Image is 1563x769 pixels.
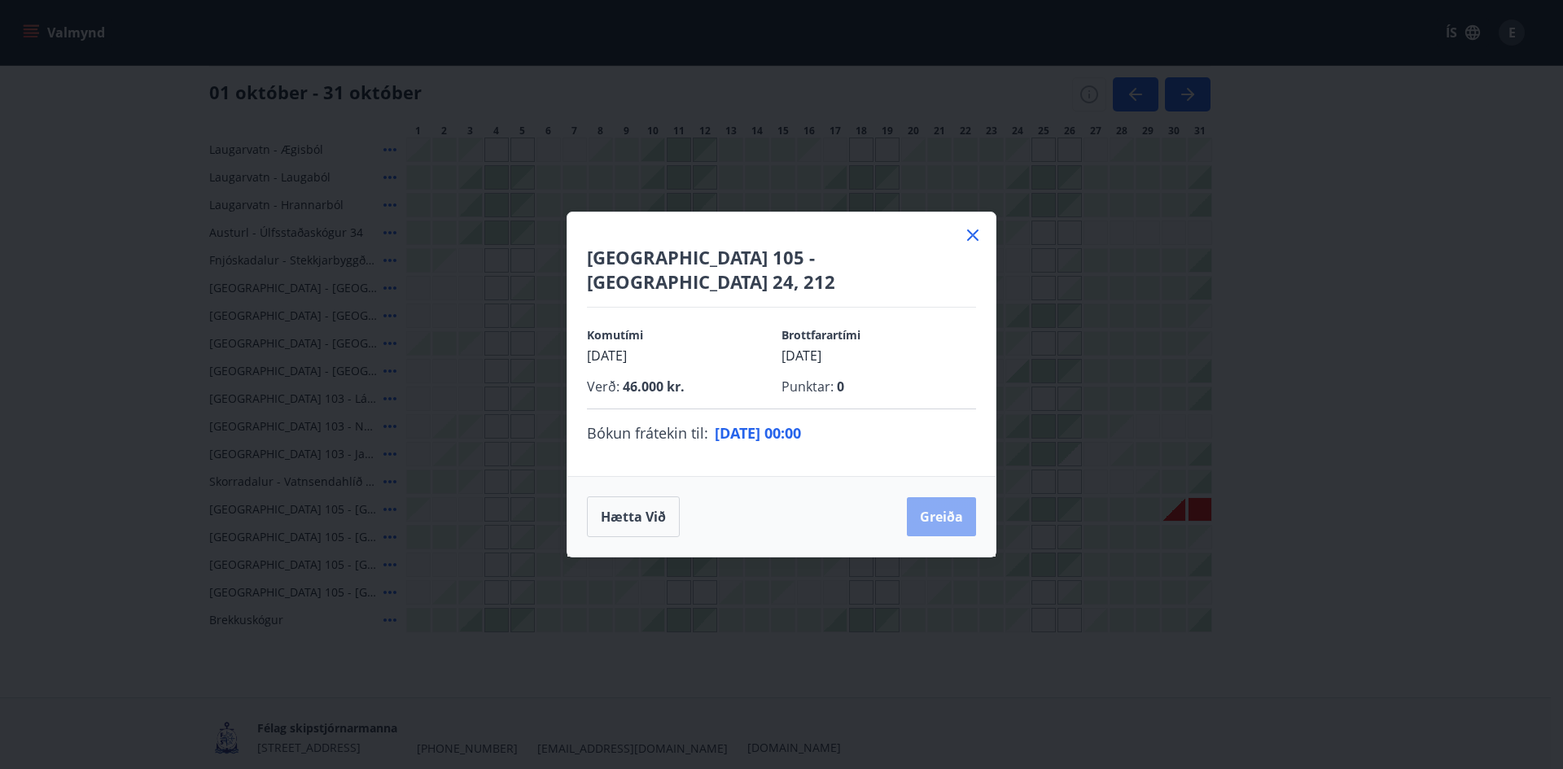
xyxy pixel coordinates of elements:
button: Greiða [907,497,976,536]
h4: [GEOGRAPHIC_DATA] 105 - [GEOGRAPHIC_DATA] 24, 212 [587,245,976,294]
span: 0 [834,378,844,395]
span: 46.000 kr. [620,378,685,395]
p: Brottfarartími [781,327,976,343]
p: Punktar : [781,378,976,395]
p: [DATE] [781,347,976,365]
p: [DATE] [587,347,781,365]
button: Hætta við [587,496,680,537]
p: Verð : [587,378,781,395]
span: Bókun frátekin til : [587,422,708,443]
p: Komutími [587,327,781,343]
span: [DATE] 00:00 [715,423,801,443]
